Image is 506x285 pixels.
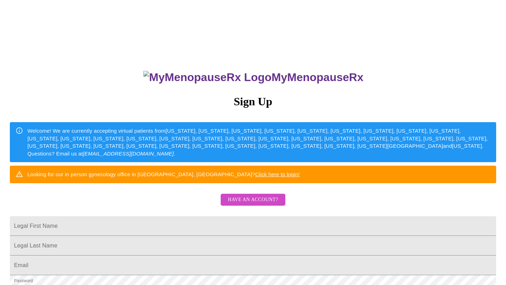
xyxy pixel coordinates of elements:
[27,168,300,181] div: Looking for our in person gynecology office in [GEOGRAPHIC_DATA], [GEOGRAPHIC_DATA]?
[83,151,174,157] em: [EMAIL_ADDRESS][DOMAIN_NAME]
[27,124,491,160] div: Welcome! We are currently accepting virtual patients from [US_STATE], [US_STATE], [US_STATE], [US...
[228,195,278,204] span: Have an account?
[255,171,300,177] a: Click here to login!
[10,95,496,108] h3: Sign Up
[219,201,287,207] a: Have an account?
[221,194,285,206] button: Have an account?
[11,71,497,84] h3: MyMenopauseRx
[143,71,271,84] img: MyMenopauseRx Logo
